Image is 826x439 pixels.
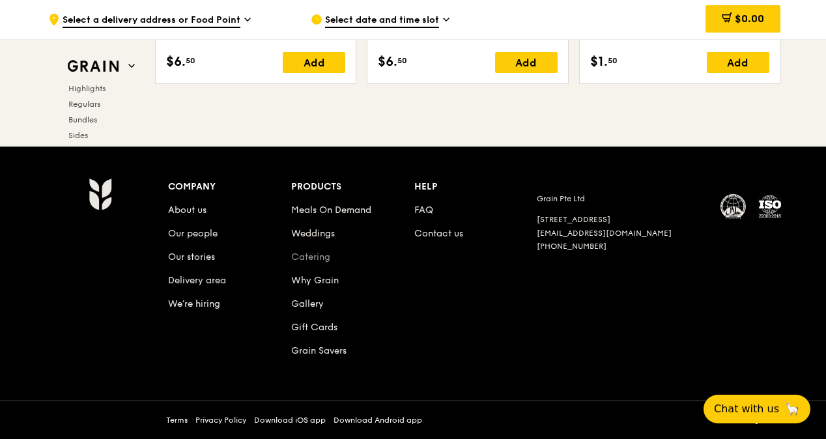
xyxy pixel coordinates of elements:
[89,178,111,210] img: Grain
[325,14,439,28] span: Select date and time slot
[334,415,422,425] a: Download Android app
[291,178,414,196] div: Products
[414,228,463,239] a: Contact us
[63,55,123,78] img: Grain web logo
[283,52,345,73] div: Add
[195,415,246,425] a: Privacy Policy
[608,55,618,66] span: 50
[68,100,100,109] span: Regulars
[704,395,810,423] button: Chat with us🦙
[397,55,407,66] span: 50
[537,214,705,225] div: [STREET_ADDRESS]
[784,401,800,417] span: 🦙
[68,131,88,140] span: Sides
[63,14,240,28] span: Select a delivery address or Food Point
[291,205,371,216] a: Meals On Demand
[537,193,705,204] div: Grain Pte Ltd
[378,52,397,72] span: $6.
[68,115,97,124] span: Bundles
[291,345,347,356] a: Grain Savers
[291,298,324,309] a: Gallery
[186,55,195,66] span: 50
[735,12,764,25] span: $0.00
[537,229,672,238] a: [EMAIL_ADDRESS][DOMAIN_NAME]
[720,194,747,220] img: MUIS Halal Certified
[495,52,558,73] div: Add
[291,251,330,262] a: Catering
[414,178,537,196] div: Help
[168,205,206,216] a: About us
[414,205,433,216] a: FAQ
[168,228,218,239] a: Our people
[291,275,339,286] a: Why Grain
[757,193,783,219] img: ISO Certified
[168,251,215,262] a: Our stories
[707,52,769,73] div: Add
[166,415,188,425] a: Terms
[714,401,779,417] span: Chat with us
[168,178,291,196] div: Company
[168,298,220,309] a: We’re hiring
[291,228,335,239] a: Weddings
[68,84,106,93] span: Highlights
[168,275,226,286] a: Delivery area
[254,415,326,425] a: Download iOS app
[537,242,606,251] a: [PHONE_NUMBER]
[166,52,186,72] span: $6.
[590,52,608,72] span: $1.
[291,322,337,333] a: Gift Cards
